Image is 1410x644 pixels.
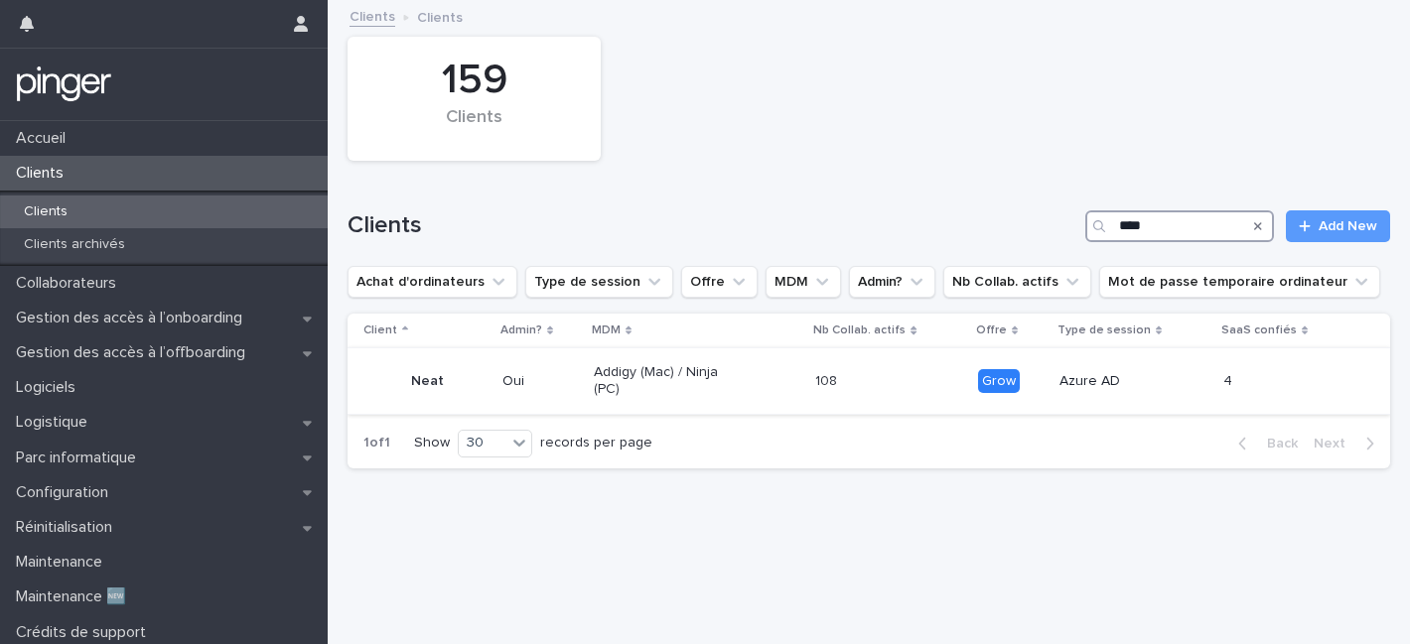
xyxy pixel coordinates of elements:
p: Client [363,320,397,341]
tr: NeatOuiAddigy (Mac) / Ninja (PC)108108 GrowAzure AD44 [348,348,1390,415]
button: Next [1306,435,1390,452]
p: Accueil [8,129,81,148]
button: Admin? [849,266,935,298]
button: Offre [681,266,758,298]
p: Azure AD [1059,373,1201,390]
button: Mot de passe temporaire ordinateur [1099,266,1380,298]
p: Clients [417,5,463,27]
p: Collaborateurs [8,274,132,293]
p: Gestion des accès à l’onboarding [8,309,258,327]
p: Show [414,435,450,451]
img: mTgBEunGTSyRkCgitkcU [16,64,112,104]
p: Oui [502,373,578,390]
p: Réinitialisation [8,518,128,537]
p: Maintenance 🆕 [8,587,142,606]
p: Admin? [500,320,542,341]
button: Nb Collab. actifs [943,266,1091,298]
button: Achat d'ordinateurs [348,266,517,298]
p: 108 [815,369,841,390]
p: SaaS confiés [1221,320,1297,341]
button: MDM [766,266,841,298]
p: Gestion des accès à l’offboarding [8,343,261,362]
p: Neat [411,373,444,390]
p: Crédits de support [8,623,162,642]
p: Configuration [8,483,124,502]
p: 1 of 1 [348,419,406,467]
p: Addigy (Mac) / Ninja (PC) [594,364,736,398]
p: records per page [540,435,652,451]
span: Add New [1319,219,1377,233]
button: Back [1222,435,1306,452]
p: Logiciels [8,378,91,397]
p: Parc informatique [8,449,152,467]
p: Clients [8,164,79,183]
div: 159 [381,56,567,105]
p: Clients archivés [8,236,141,253]
p: MDM [592,320,621,341]
p: Nb Collab. actifs [813,320,906,341]
input: Search [1085,210,1274,242]
p: Clients [8,203,83,220]
a: Clients [350,4,395,27]
span: Next [1314,437,1357,451]
a: Add New [1286,210,1390,242]
div: 30 [459,433,506,453]
h1: Clients [348,211,1077,240]
span: Back [1255,437,1298,451]
p: Type de session [1057,320,1151,341]
p: Offre [976,320,1007,341]
p: Logistique [8,413,103,432]
p: Maintenance [8,553,118,572]
button: Type de session [525,266,673,298]
div: Grow [978,369,1020,394]
div: Clients [381,107,567,149]
p: 4 [1223,369,1236,390]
